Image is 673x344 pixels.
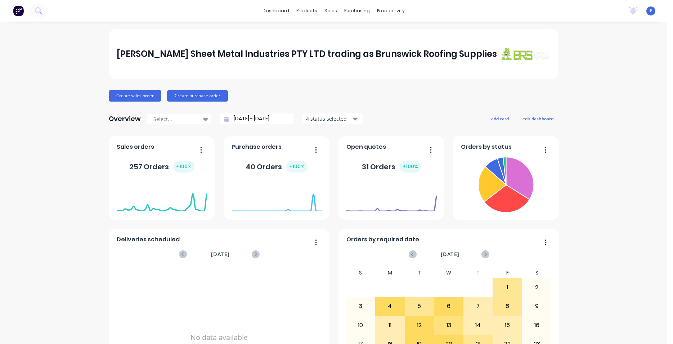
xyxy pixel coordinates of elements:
img: J A Sheet Metal Industries PTY LTD trading as Brunswick Roofing Supplies [500,47,550,61]
div: 11 [376,316,404,334]
div: 16 [522,316,551,334]
div: 7 [464,297,493,315]
div: Overview [109,112,141,126]
div: F [493,268,522,278]
div: 12 [405,316,434,334]
span: Sales orders [117,143,154,151]
div: T [463,268,493,278]
a: dashboard [259,5,293,16]
div: 14 [464,316,493,334]
div: + 100 % [286,161,308,173]
div: 8 [493,297,522,315]
button: add card [486,114,513,123]
div: T [405,268,434,278]
div: M [375,268,405,278]
span: Orders by status [461,143,512,151]
img: Factory [13,5,24,16]
span: [DATE] [441,250,459,258]
button: Create sales order [109,90,161,102]
div: products [293,5,321,16]
div: 15 [493,316,522,334]
div: 4 status selected [306,115,351,122]
span: F [650,8,652,14]
div: 31 Orders [362,161,421,173]
div: purchasing [341,5,373,16]
div: 13 [434,316,463,334]
span: Purchase orders [232,143,282,151]
div: 9 [522,297,551,315]
div: + 100 % [173,161,194,173]
div: 10 [346,316,375,334]
div: 3 [346,297,375,315]
div: [PERSON_NAME] Sheet Metal Industries PTY LTD trading as Brunswick Roofing Supplies [117,47,497,61]
div: sales [321,5,341,16]
span: Open quotes [346,143,386,151]
div: 4 [376,297,404,315]
button: 4 status selected [302,113,363,124]
div: 5 [405,297,434,315]
span: [DATE] [211,250,230,258]
div: 6 [434,297,463,315]
div: 2 [522,278,551,296]
div: S [522,268,552,278]
div: + 100 % [400,161,421,173]
div: S [346,268,376,278]
div: 40 Orders [246,161,308,173]
div: productivity [373,5,408,16]
div: W [434,268,463,278]
div: 257 Orders [129,161,194,173]
button: edit dashboard [518,114,558,123]
button: Create purchase order [167,90,228,102]
div: 1 [493,278,522,296]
